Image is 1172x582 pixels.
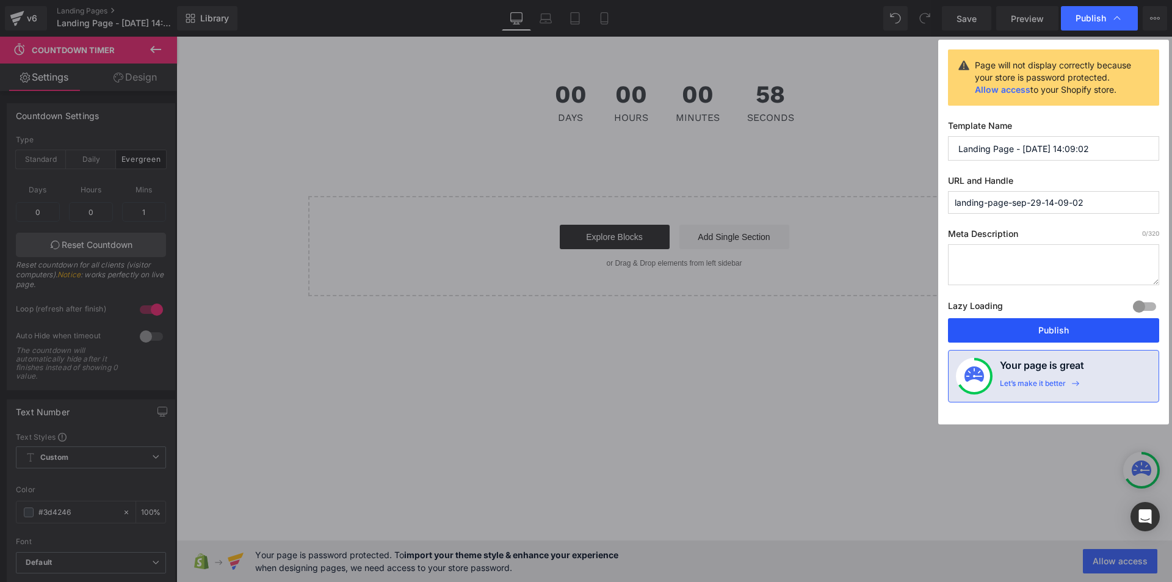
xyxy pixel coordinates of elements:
button: Publish [948,318,1159,343]
span: 00 [438,46,472,76]
label: Template Name [948,120,1159,136]
a: Add Single Section [503,188,613,213]
span: 00 [499,46,543,76]
span: Seconds [571,76,618,86]
label: Lazy Loading [948,298,1003,318]
label: Meta Description [948,228,1159,244]
span: Days [378,76,410,86]
span: Hours [438,76,472,86]
span: /320 [1142,230,1159,237]
img: onboarding-status.svg [964,366,984,386]
a: Explore Blocks [383,188,493,213]
h4: Your page is great [1000,358,1084,379]
span: Publish [1076,13,1106,24]
div: Page will not display correctly because your store is password protected. to your Shopify store. [975,59,1136,96]
div: Open Intercom Messenger [1130,502,1160,531]
span: Minutes [499,76,543,86]
a: Allow access [975,84,1030,95]
p: or Drag & Drop elements from left sidebar [151,222,845,231]
span: 00 [378,46,410,76]
div: Let’s make it better [1000,379,1066,395]
span: 58 [571,46,618,76]
label: URL and Handle [948,175,1159,191]
span: 0 [1142,230,1146,237]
